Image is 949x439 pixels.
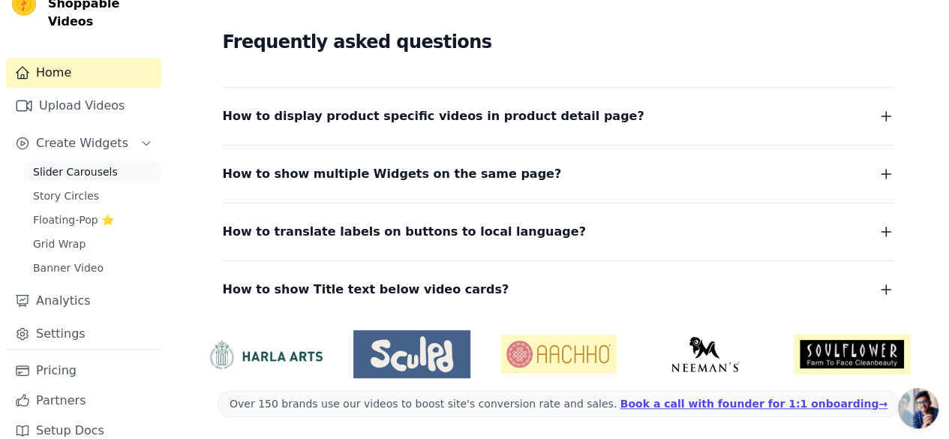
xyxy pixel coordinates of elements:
a: Upload Videos [6,91,161,121]
a: Floating-Pop ⭐ [24,209,161,230]
img: Sculpd US [353,336,470,372]
h2: Frequently asked questions [223,27,895,57]
button: How to show Title text below video cards? [223,279,895,300]
span: Story Circles [33,188,99,203]
a: Slider Carousels [24,161,161,182]
button: How to translate labels on buttons to local language? [223,221,895,242]
span: Slider Carousels [33,164,118,179]
button: How to display product specific videos in product detail page? [223,106,895,127]
span: Grid Wrap [33,236,86,251]
a: Partners [6,386,161,416]
span: How to show multiple Widgets on the same page? [223,164,562,185]
button: How to show multiple Widgets on the same page? [223,164,895,185]
span: Create Widgets [36,134,128,152]
span: How to translate labels on buttons to local language? [223,221,586,242]
a: Story Circles [24,185,161,206]
span: How to show Title text below video cards? [223,279,509,300]
a: Settings [6,319,161,349]
span: Banner Video [33,260,104,275]
img: Aachho [500,335,617,373]
a: Analytics [6,286,161,316]
span: Floating-Pop ⭐ [33,212,114,227]
button: Create Widgets [6,128,161,158]
a: Home [6,58,161,88]
img: Neeman's [647,336,763,372]
a: Pricing [6,356,161,386]
img: Soulflower [794,334,910,375]
a: Grid Wrap [24,233,161,254]
div: Open chat [898,388,938,428]
a: Banner Video [24,257,161,278]
a: Book a call with founder for 1:1 onboarding [620,398,887,410]
span: How to display product specific videos in product detail page? [223,106,644,127]
img: HarlaArts [207,339,323,370]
